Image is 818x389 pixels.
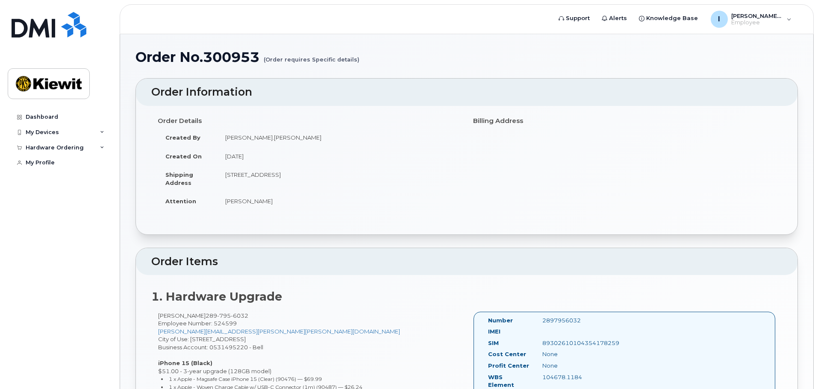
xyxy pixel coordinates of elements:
label: Cost Center [488,350,526,358]
h1: Order No.300953 [135,50,798,64]
div: None [536,362,612,370]
strong: Created On [165,153,202,160]
span: Employee Number: 524599 [158,320,237,327]
label: SIM [488,339,499,347]
h2: Order Information [151,86,782,98]
td: [PERSON_NAME].[PERSON_NAME] [218,128,460,147]
div: 2897956032 [536,316,612,325]
span: 795 [217,312,231,319]
div: 104678.1184 [536,373,612,381]
h4: Order Details [158,117,460,125]
strong: Attention [165,198,196,205]
td: [DATE] [218,147,460,166]
div: None [536,350,612,358]
label: Profit Center [488,362,529,370]
strong: iPhone 15 (Black) [158,360,212,366]
td: [STREET_ADDRESS] [218,165,460,192]
label: IMEI [488,328,500,336]
small: 1 x Apple - Magsafe Case iPhone 15 (Clear) (90476) — $69.99 [169,376,322,382]
span: 289 [206,312,248,319]
strong: Shipping Address [165,171,193,186]
strong: Created By [165,134,200,141]
a: [PERSON_NAME][EMAIL_ADDRESS][PERSON_NAME][PERSON_NAME][DOMAIN_NAME] [158,328,400,335]
strong: 1. Hardware Upgrade [151,290,282,304]
h2: Order Items [151,256,782,268]
h4: Billing Address [473,117,776,125]
div: 89302610104354178259 [536,339,612,347]
span: 6032 [231,312,248,319]
label: WBS Element [488,373,530,389]
small: (Order requires Specific details) [264,50,359,63]
td: [PERSON_NAME] [218,192,460,211]
label: Number [488,316,513,325]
